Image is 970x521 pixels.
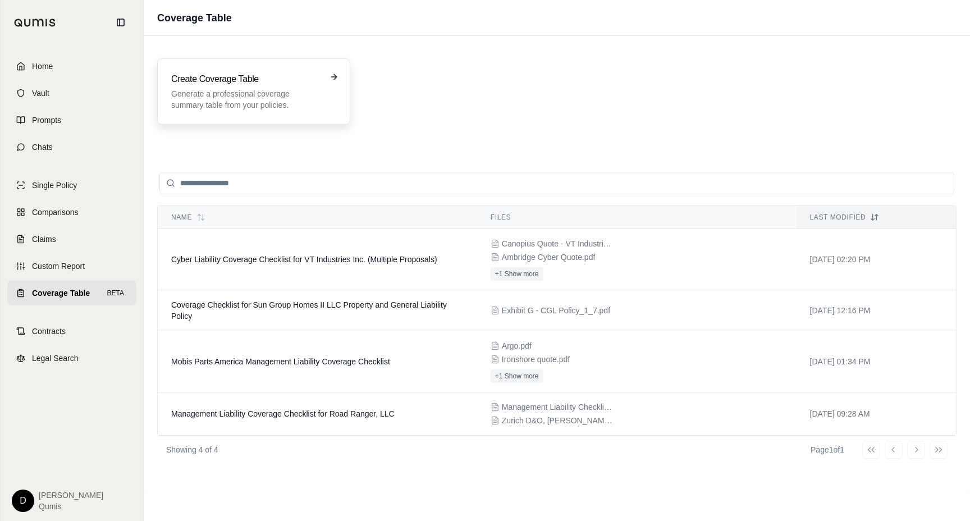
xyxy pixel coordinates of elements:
span: Legal Search [32,353,79,364]
span: Home [32,61,53,72]
span: [PERSON_NAME] [39,490,103,501]
span: Management Liability Checklist Template.xlsx [502,401,614,413]
a: Comparisons [7,200,136,225]
img: Qumis Logo [14,19,56,27]
span: Prompts [32,115,61,126]
span: BETA [104,287,127,299]
span: Coverage Table [32,287,90,299]
a: Contracts [7,319,136,344]
span: Cyber Liability Coverage Checklist for VT Industries Inc. (Multiple Proposals) [171,255,437,264]
a: Claims [7,227,136,252]
div: Page 1 of 1 [811,444,844,455]
td: [DATE] 02:20 PM [797,229,956,290]
td: [DATE] 09:28 AM [797,392,956,436]
span: Canopius Quote - VT Industries.pdf [502,238,614,249]
span: Comparisons [32,207,78,218]
a: Coverage TableBETA [7,281,136,305]
td: [DATE] 12:16 PM [797,290,956,331]
td: [DATE] 01:34 PM [797,331,956,392]
span: Qumis [39,501,103,512]
h1: Coverage Table [157,10,232,26]
a: Chats [7,135,136,159]
span: Management Liability Coverage Checklist for Road Ranger, LLC [171,409,395,418]
span: Zurich D&O, ERISA, CRIME, FIDUCIARY, EPL 2024.PDF [502,415,614,426]
p: Showing 4 of 4 [166,444,218,455]
span: Chats [32,141,53,153]
a: Home [7,54,136,79]
span: Argo.pdf [502,340,532,351]
button: Collapse sidebar [112,13,130,31]
span: Ironshore quote.pdf [502,354,570,365]
button: +1 Show more [491,369,543,383]
p: Generate a professional coverage summary table from your policies. [171,88,321,111]
span: Coverage Checklist for Sun Group Homes II LLC Property and General Liability Policy [171,300,447,321]
span: Contracts [32,326,66,337]
a: Custom Report [7,254,136,278]
span: Single Policy [32,180,77,191]
button: +1 Show more [491,267,543,281]
span: Claims [32,234,56,245]
a: Vault [7,81,136,106]
span: Exhibit G - CGL Policy_1_7.pdf [502,305,610,316]
th: Files [477,206,797,229]
div: D [12,490,34,512]
span: Custom Report [32,260,85,272]
a: Single Policy [7,173,136,198]
div: Last modified [810,213,942,222]
a: Prompts [7,108,136,132]
span: Mobis Parts America Management Liability Coverage Checklist [171,357,390,366]
div: Name [171,213,464,222]
span: Ambridge Cyber Quote.pdf [502,252,596,263]
h3: Create Coverage Table [171,72,321,86]
a: Legal Search [7,346,136,371]
span: Vault [32,88,49,99]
